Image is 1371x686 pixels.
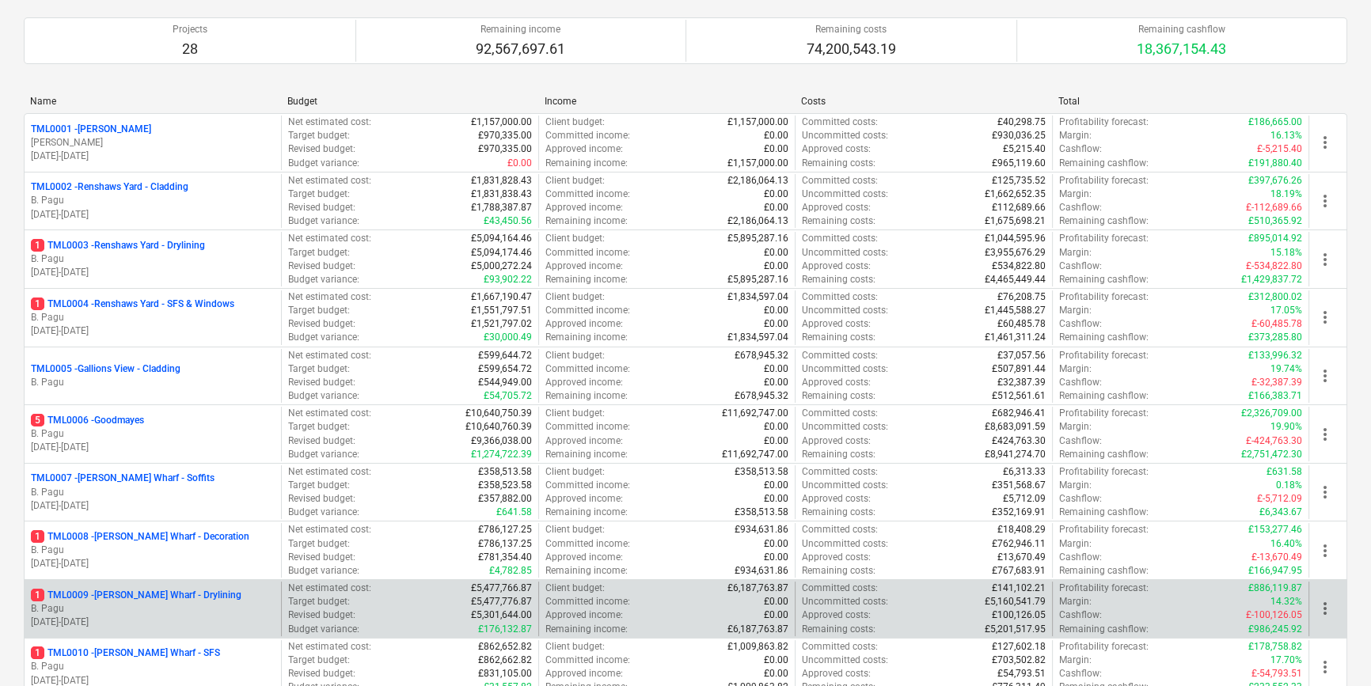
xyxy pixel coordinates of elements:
[1059,142,1102,156] p: Cashflow :
[484,389,532,403] p: £54,705.72
[31,298,275,338] div: 1TML0004 -Renshaws Yard - SFS & WindowsB. Pagu[DATE]-[DATE]
[801,96,1046,107] div: Costs
[545,260,623,273] p: Approved income :
[764,129,788,142] p: £0.00
[992,389,1046,403] p: £512,561.61
[471,434,532,448] p: £9,366,038.00
[31,414,144,427] p: TML0006 - Goodmayes
[31,136,275,150] p: [PERSON_NAME]
[764,304,788,317] p: £0.00
[288,214,359,228] p: Budget variance :
[173,40,207,59] p: 28
[288,523,371,536] p: Net estimated cost :
[992,407,1046,420] p: £682,946.41
[1248,157,1302,170] p: £191,880.40
[802,304,888,317] p: Uncommitted costs :
[1059,523,1149,536] p: Profitability forecast :
[545,273,628,286] p: Remaining income :
[31,180,275,221] div: TML0002 -Renshaws Yard - CladdingB. Pagu[DATE]-[DATE]
[802,465,878,479] p: Committed costs :
[1316,366,1335,385] span: more_vert
[727,116,788,129] p: £1,157,000.00
[471,116,532,129] p: £1,157,000.00
[1059,349,1149,362] p: Profitability forecast :
[545,523,605,536] p: Client budget :
[727,232,788,245] p: £5,895,287.16
[545,157,628,170] p: Remaining income :
[764,376,788,389] p: £0.00
[1257,142,1302,156] p: £-5,215.40
[727,174,788,188] p: £2,186,064.13
[802,317,871,331] p: Approved costs :
[478,349,532,362] p: £599,644.72
[992,174,1046,188] p: £125,735.52
[802,174,878,188] p: Committed costs :
[992,129,1046,142] p: £930,036.25
[288,420,350,434] p: Target budget :
[545,376,623,389] p: Approved income :
[545,214,628,228] p: Remaining income :
[288,492,355,506] p: Revised budget :
[471,304,532,317] p: £1,551,797.51
[764,362,788,376] p: £0.00
[735,506,788,519] p: £358,513.58
[288,246,350,260] p: Target budget :
[471,232,532,245] p: £5,094,164.46
[997,317,1046,331] p: £60,485.78
[802,331,875,344] p: Remaining costs :
[802,389,875,403] p: Remaining costs :
[985,304,1046,317] p: £1,445,588.27
[545,506,628,519] p: Remaining income :
[288,389,359,403] p: Budget variance :
[507,157,532,170] p: £0.00
[1248,214,1302,228] p: £510,365.92
[288,142,355,156] p: Revised budget :
[31,530,44,543] span: 1
[31,589,275,629] div: 1TML0009 -[PERSON_NAME] Wharf - DryliningB. Pagu[DATE]-[DATE]
[31,589,241,602] p: TML0009 - [PERSON_NAME] Wharf - Drylining
[1270,362,1302,376] p: 19.74%
[802,492,871,506] p: Approved costs :
[288,304,350,317] p: Target budget :
[31,298,44,310] span: 1
[1059,389,1149,403] p: Remaining cashflow :
[1316,541,1335,560] span: more_vert
[545,349,605,362] p: Client budget :
[31,123,151,136] p: TML0001 - [PERSON_NAME]
[722,407,788,420] p: £11,692,747.00
[471,317,532,331] p: £1,521,797.02
[1059,174,1149,188] p: Profitability forecast :
[545,188,630,201] p: Committed income :
[1276,479,1302,492] p: 0.18%
[1270,188,1302,201] p: 18.19%
[471,201,532,214] p: £1,788,387.87
[1059,304,1092,317] p: Margin :
[288,479,350,492] p: Target budget :
[288,116,371,129] p: Net estimated cost :
[1241,407,1302,420] p: £2,326,709.00
[31,239,205,252] p: TML0003 - Renshaws Yard - Drylining
[1137,40,1226,59] p: 18,367,154.43
[31,616,275,629] p: [DATE] - [DATE]
[545,420,630,434] p: Committed income :
[31,660,275,673] p: B. Pagu
[545,142,623,156] p: Approved income :
[802,142,871,156] p: Approved costs :
[288,157,359,170] p: Budget variance :
[476,23,565,36] p: Remaining income
[802,157,875,170] p: Remaining costs :
[802,214,875,228] p: Remaining costs :
[545,479,630,492] p: Committed income :
[985,188,1046,201] p: £1,662,652.35
[288,260,355,273] p: Revised budget :
[288,290,371,304] p: Net estimated cost :
[985,331,1046,344] p: £1,461,311.24
[1248,331,1302,344] p: £373,285.80
[545,304,630,317] p: Committed income :
[1316,425,1335,444] span: more_vert
[173,23,207,36] p: Projects
[1248,389,1302,403] p: £166,383.71
[802,362,888,376] p: Uncommitted costs :
[997,376,1046,389] p: £32,387.39
[807,23,896,36] p: Remaining costs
